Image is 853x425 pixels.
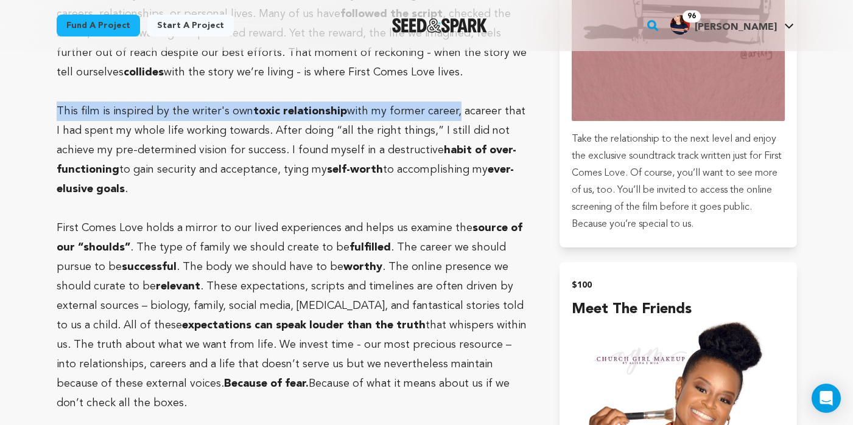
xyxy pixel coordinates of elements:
strong: self-worth [327,164,383,175]
p: Take the relationship to the next level and enjoy the exclusive soundtrack track written just for... [572,131,784,233]
img: Seed&Spark Logo Dark Mode [392,18,488,33]
strong: Because of fear. [224,378,309,389]
span: with my former career, a [347,106,470,117]
strong: source of our “shoulds” [57,223,522,253]
strong: fulfilled [349,242,391,253]
a: Melissa C.'s Profile [668,13,796,35]
a: Seed&Spark Homepage [392,18,488,33]
span: [PERSON_NAME] [695,22,777,32]
strong: collides [124,67,164,78]
strong: toxic relationship [253,106,347,117]
div: Open Intercom Messenger [812,384,841,413]
a: Fund a project [57,15,140,36]
strong: expectations can speak louder than the truth [182,320,426,331]
strong: ever-elusive goals [57,164,514,195]
a: Start a project [147,15,234,36]
p: career that I had spent my whole life working towards. After doing “all the right things,” I stil... [57,102,531,199]
span: Melissa C.'s Profile [668,13,796,38]
h4: Meet the Friends [572,299,784,320]
span: 96 [683,10,701,22]
h2: $100 [572,277,784,294]
div: Melissa C.'s Profile [670,15,777,35]
strong: relevant [156,281,200,292]
strong: successful [122,261,177,272]
p: First Comes Love holds a mirror to our lived experiences and helps us examine the . The type of f... [57,218,531,413]
img: MELISSACENTER(1).jpg [670,15,690,35]
span: This film is inspired by the writer's own [57,106,253,117]
strong: worthy [343,261,382,272]
strong: habit of over-functioning [57,145,516,175]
